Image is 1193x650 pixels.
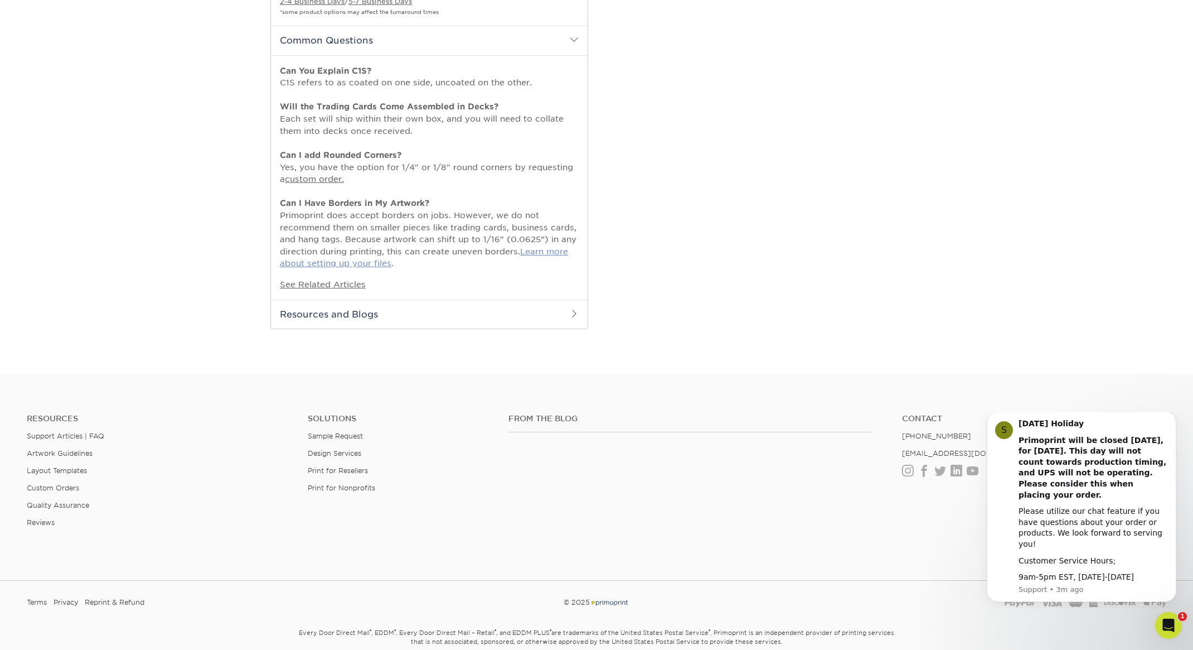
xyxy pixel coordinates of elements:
a: Custom Orders [27,484,79,492]
sup: ® [709,628,710,634]
a: See Related Articles [280,280,366,289]
a: Terms [27,594,47,611]
sup: ® [394,628,396,634]
div: Message content [49,6,198,171]
div: 9am-5pm EST, [DATE]-[DATE] [49,160,198,171]
h4: From the Blog [508,414,872,423]
a: Artwork Guidelines [27,449,93,458]
div: © 2025 [404,594,789,611]
a: custom order. [285,174,344,184]
iframe: Intercom notifications message [970,412,1193,609]
strong: Will the Trading Cards Come Assembled in Decks? [280,102,498,111]
iframe: Intercom live chat [1155,612,1182,639]
span: 1 [1178,612,1187,621]
a: Privacy [54,594,78,611]
strong: Can You Explain C1S? [280,66,371,75]
a: Print for Resellers [308,466,368,475]
p: C1S refers to as coated on one side, uncoated on the other. Each set will ship within their own b... [280,65,579,269]
div: Please utilize our chat feature if you have questions about your order or products. We look forwa... [49,94,198,137]
a: Reviews [27,518,55,527]
h2: Common Questions [271,26,588,55]
a: Design Services [308,449,361,458]
p: Message from Support, sent 3m ago [49,172,198,182]
sup: ® [550,628,551,634]
a: [PHONE_NUMBER] [902,432,971,440]
img: Primoprint [590,598,629,606]
b: [DATE] Holiday [49,7,114,16]
strong: Can I Have Borders in My Artwork? [280,198,429,208]
a: [EMAIL_ADDRESS][DOMAIN_NAME] [902,449,1035,458]
a: Reprint & Refund [85,594,144,611]
a: Sample Request [308,432,363,440]
div: Profile image for Support [25,9,43,27]
a: Contact [902,414,1166,423]
div: Customer Service Hours; [49,143,198,155]
h4: Resources [27,414,291,423]
a: Layout Templates [27,466,87,475]
b: Primoprint will be closed [DATE], for [DATE]. This day will not count towards production timing, ... [49,23,196,87]
sup: ® [494,628,496,634]
sup: ® [370,628,371,634]
strong: Can I add Rounded Corners? [280,150,401,160]
small: *some product options may affect the turnaround times [280,9,439,15]
h4: Solutions [308,414,492,423]
h2: Resources and Blogs [271,300,588,329]
a: Support Articles | FAQ [27,432,104,440]
a: Print for Nonprofits [308,484,375,492]
iframe: Google Customer Reviews [3,616,95,646]
a: Quality Assurance [27,501,89,509]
